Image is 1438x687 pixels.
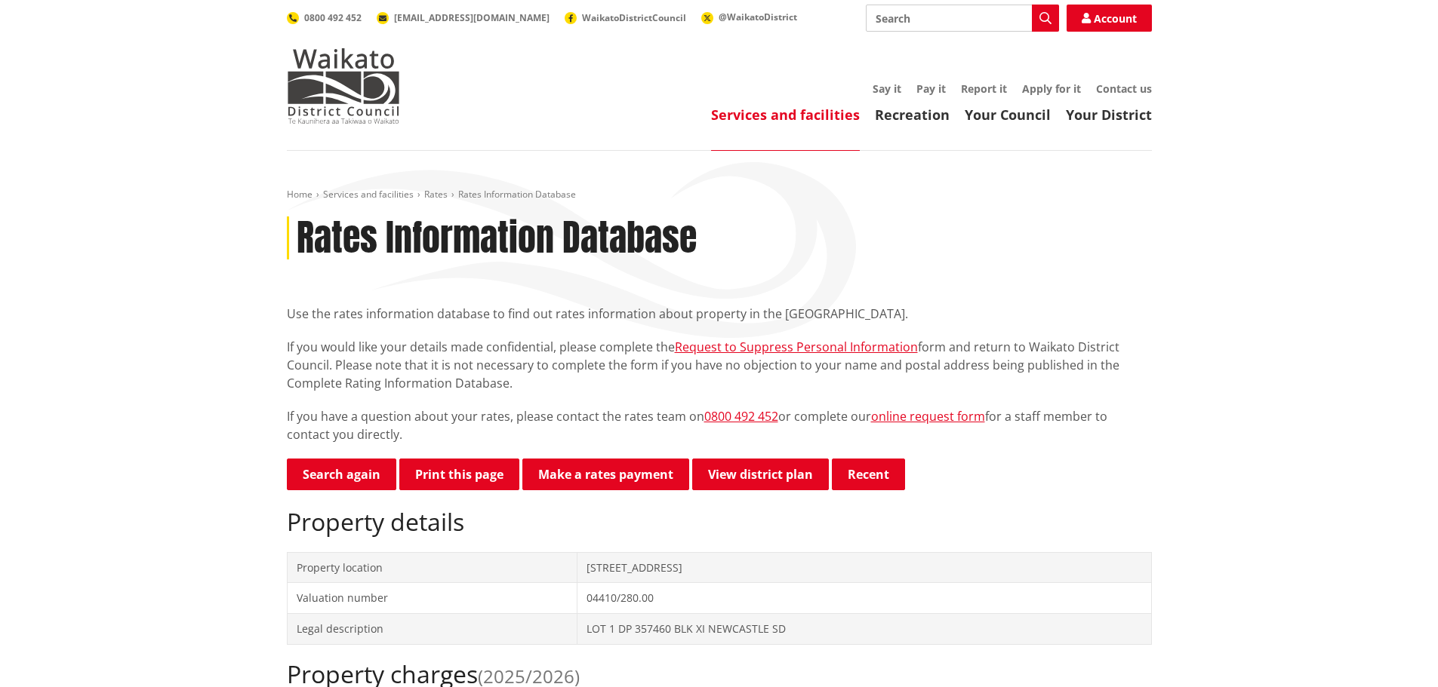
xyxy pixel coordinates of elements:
[287,11,362,24] a: 0800 492 452
[692,459,829,490] a: View district plan
[424,188,448,201] a: Rates
[873,81,901,96] a: Say it
[582,11,686,24] span: WaikatoDistrictCouncil
[832,459,905,490] button: Recent
[287,338,1152,392] p: If you would like your details made confidential, please complete the form and return to Waikato ...
[1096,81,1152,96] a: Contact us
[287,459,396,490] a: Search again
[304,11,362,24] span: 0800 492 452
[287,407,1152,443] p: If you have a question about your rates, please contact the rates team on or complete our for a s...
[287,305,1152,323] p: Use the rates information database to find out rates information about property in the [GEOGRAPHI...
[916,81,946,96] a: Pay it
[287,189,1152,201] nav: breadcrumb
[297,216,697,260] h1: Rates Information Database
[866,5,1059,32] input: Search input
[287,188,313,201] a: Home
[287,613,577,644] td: Legal description
[522,459,689,490] a: Make a rates payment
[287,552,577,583] td: Property location
[719,11,797,23] span: @WaikatoDistrict
[287,508,1152,536] h2: Property details
[675,339,918,355] a: Request to Suppress Personal Information
[323,188,414,201] a: Services and facilities
[704,408,778,425] a: 0800 492 452
[701,11,797,23] a: @WaikatoDistrict
[287,583,577,614] td: Valuation number
[1022,81,1081,96] a: Apply for it
[965,106,1051,124] a: Your Council
[377,11,550,24] a: [EMAIL_ADDRESS][DOMAIN_NAME]
[961,81,1007,96] a: Report it
[711,106,860,124] a: Services and facilities
[458,188,576,201] span: Rates Information Database
[1066,106,1152,124] a: Your District
[399,459,519,490] button: Print this page
[565,11,686,24] a: WaikatoDistrictCouncil
[871,408,985,425] a: online request form
[577,613,1151,644] td: LOT 1 DP 357460 BLK XI NEWCASTLE SD
[287,48,400,124] img: Waikato District Council - Te Kaunihera aa Takiwaa o Waikato
[577,552,1151,583] td: [STREET_ADDRESS]
[577,583,1151,614] td: 04410/280.00
[1067,5,1152,32] a: Account
[875,106,950,124] a: Recreation
[394,11,550,24] span: [EMAIL_ADDRESS][DOMAIN_NAME]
